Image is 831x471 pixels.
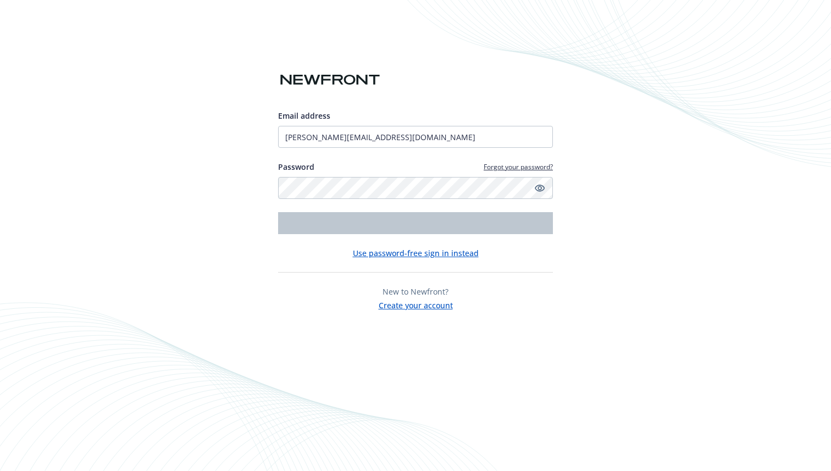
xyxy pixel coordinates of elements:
[278,177,553,199] input: Enter your password
[379,297,453,311] button: Create your account
[383,286,448,297] span: New to Newfront?
[278,110,330,121] span: Email address
[533,181,546,195] a: Show password
[278,161,314,173] label: Password
[278,70,382,90] img: Newfront logo
[353,247,479,259] button: Use password-free sign in instead
[484,162,553,171] a: Forgot your password?
[405,218,426,228] span: Login
[278,126,553,148] input: Enter your email
[278,212,553,234] button: Login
